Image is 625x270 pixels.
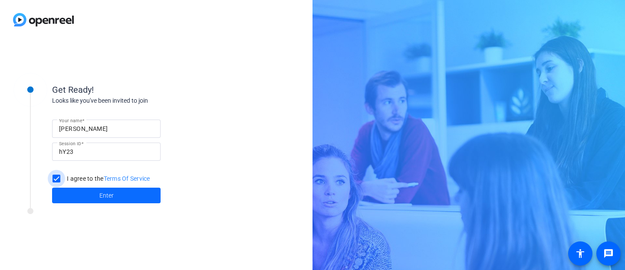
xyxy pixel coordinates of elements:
label: I agree to the [65,174,150,183]
span: Enter [99,191,114,200]
div: Get Ready! [52,83,226,96]
mat-label: Session ID [59,141,81,146]
mat-label: Your name [59,118,82,123]
div: Looks like you've been invited to join [52,96,226,105]
mat-icon: message [603,248,614,259]
button: Enter [52,188,161,203]
a: Terms Of Service [104,175,150,182]
mat-icon: accessibility [575,248,586,259]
